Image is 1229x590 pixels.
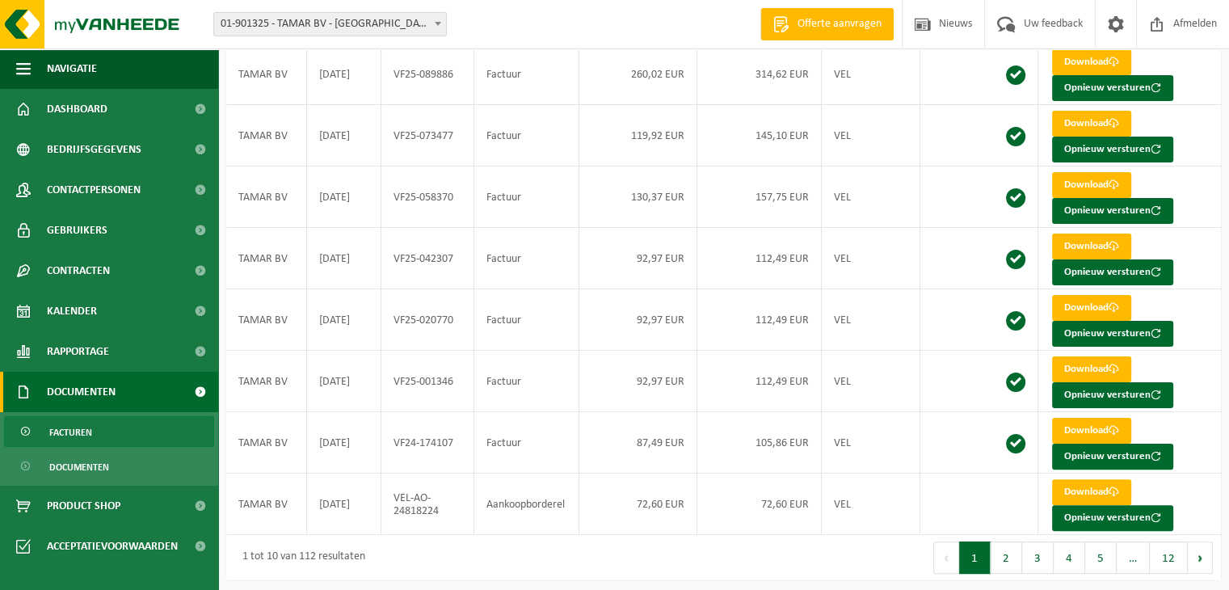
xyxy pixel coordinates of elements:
[381,474,475,535] td: VEL-AO-24818224
[697,474,822,535] td: 72,60 EUR
[381,105,475,166] td: VF25-073477
[697,166,822,228] td: 157,75 EUR
[1085,542,1117,574] button: 5
[697,289,822,351] td: 112,49 EUR
[1052,111,1131,137] a: Download
[47,89,107,129] span: Dashboard
[381,289,475,351] td: VF25-020770
[579,474,697,535] td: 72,60 EUR
[47,291,97,331] span: Kalender
[1052,75,1173,101] button: Opnieuw versturen
[697,44,822,105] td: 314,62 EUR
[47,331,109,372] span: Rapportage
[1052,137,1173,162] button: Opnieuw versturen
[822,289,920,351] td: VEL
[1052,444,1173,470] button: Opnieuw versturen
[579,166,697,228] td: 130,37 EUR
[4,416,214,447] a: Facturen
[47,372,116,412] span: Documenten
[579,412,697,474] td: 87,49 EUR
[1052,382,1173,408] button: Opnieuw versturen
[1052,321,1173,347] button: Opnieuw versturen
[959,542,991,574] button: 1
[1150,542,1188,574] button: 12
[47,486,120,526] span: Product Shop
[47,526,178,567] span: Acceptatievoorwaarden
[474,166,579,228] td: Factuur
[474,412,579,474] td: Factuur
[47,170,141,210] span: Contactpersonen
[47,48,97,89] span: Navigatie
[381,166,475,228] td: VF25-058370
[697,412,822,474] td: 105,86 EUR
[226,44,307,105] td: TAMAR BV
[1052,505,1173,531] button: Opnieuw versturen
[474,105,579,166] td: Factuur
[822,474,920,535] td: VEL
[1022,542,1054,574] button: 3
[226,412,307,474] td: TAMAR BV
[49,452,109,483] span: Documenten
[1054,542,1085,574] button: 4
[822,44,920,105] td: VEL
[307,44,381,105] td: [DATE]
[1052,418,1131,444] a: Download
[381,228,475,289] td: VF25-042307
[697,228,822,289] td: 112,49 EUR
[1052,479,1131,505] a: Download
[213,12,447,36] span: 01-901325 - TAMAR BV - GERAARDSBERGEN
[381,44,475,105] td: VF25-089886
[226,474,307,535] td: TAMAR BV
[234,543,365,572] div: 1 tot 10 van 112 resultaten
[760,8,894,40] a: Offerte aanvragen
[307,105,381,166] td: [DATE]
[1052,172,1131,198] a: Download
[697,105,822,166] td: 145,10 EUR
[697,351,822,412] td: 112,49 EUR
[214,13,446,36] span: 01-901325 - TAMAR BV - GERAARDSBERGEN
[579,289,697,351] td: 92,97 EUR
[381,412,475,474] td: VF24-174107
[933,542,959,574] button: Previous
[226,351,307,412] td: TAMAR BV
[307,474,381,535] td: [DATE]
[47,129,141,170] span: Bedrijfsgegevens
[226,166,307,228] td: TAMAR BV
[47,210,107,251] span: Gebruikers
[1052,234,1131,259] a: Download
[226,228,307,289] td: TAMAR BV
[474,289,579,351] td: Factuur
[1052,198,1173,224] button: Opnieuw versturen
[822,166,920,228] td: VEL
[474,351,579,412] td: Factuur
[307,412,381,474] td: [DATE]
[822,351,920,412] td: VEL
[49,417,92,448] span: Facturen
[822,105,920,166] td: VEL
[579,351,697,412] td: 92,97 EUR
[226,105,307,166] td: TAMAR BV
[579,44,697,105] td: 260,02 EUR
[4,451,214,482] a: Documenten
[307,228,381,289] td: [DATE]
[1117,542,1150,574] span: …
[822,228,920,289] td: VEL
[1052,356,1131,382] a: Download
[991,542,1022,574] button: 2
[47,251,110,291] span: Contracten
[579,105,697,166] td: 119,92 EUR
[474,44,579,105] td: Factuur
[1188,542,1213,574] button: Next
[822,412,920,474] td: VEL
[793,16,886,32] span: Offerte aanvragen
[579,228,697,289] td: 92,97 EUR
[474,228,579,289] td: Factuur
[381,351,475,412] td: VF25-001346
[226,289,307,351] td: TAMAR BV
[1052,295,1131,321] a: Download
[307,289,381,351] td: [DATE]
[1052,259,1173,285] button: Opnieuw versturen
[474,474,579,535] td: Aankoopborderel
[307,351,381,412] td: [DATE]
[1052,49,1131,75] a: Download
